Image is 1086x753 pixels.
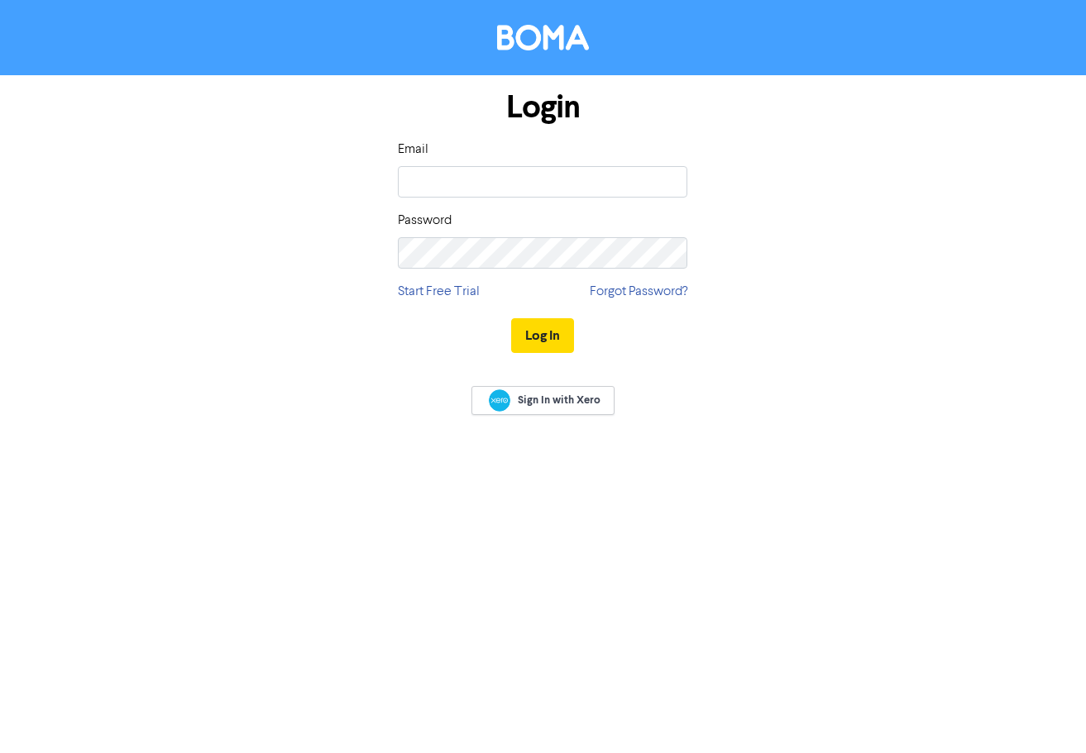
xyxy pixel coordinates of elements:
[398,88,687,126] h1: Login
[518,393,600,407] span: Sign In with Xero
[489,389,510,412] img: Xero logo
[471,386,614,415] a: Sign In with Xero
[590,282,687,302] a: Forgot Password?
[497,25,589,50] img: BOMA Logo
[511,318,574,353] button: Log In
[398,211,452,231] label: Password
[398,282,480,302] a: Start Free Trial
[398,140,428,160] label: Email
